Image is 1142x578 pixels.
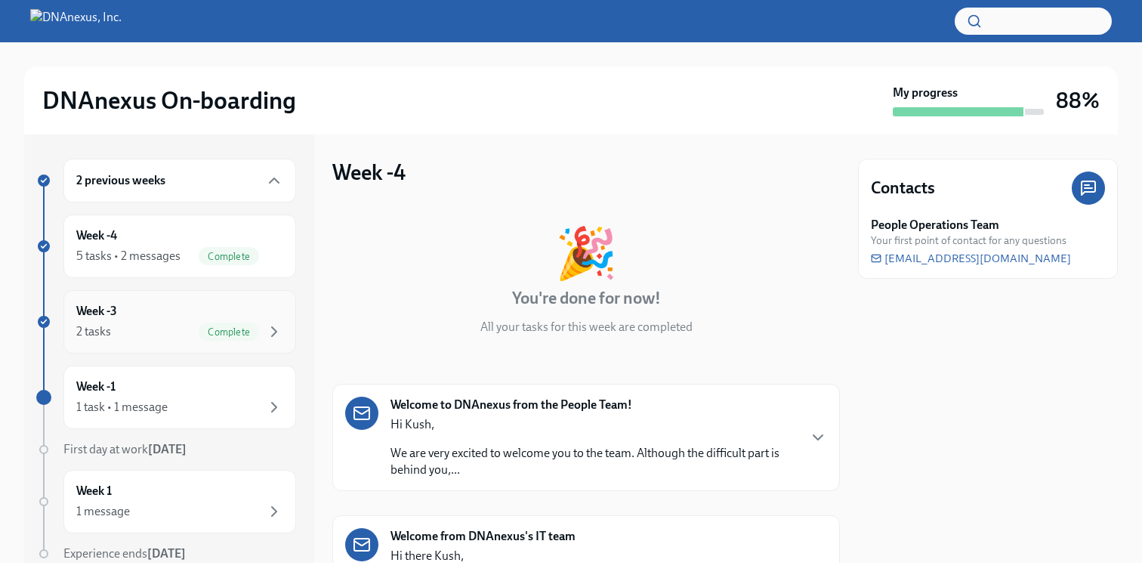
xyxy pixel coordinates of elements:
[332,159,406,186] h3: Week -4
[148,442,187,456] strong: [DATE]
[871,251,1071,266] a: [EMAIL_ADDRESS][DOMAIN_NAME]
[871,217,999,233] strong: People Operations Team
[36,366,296,429] a: Week -11 task • 1 message
[76,379,116,395] h6: Week -1
[63,546,186,561] span: Experience ends
[76,323,111,340] div: 2 tasks
[555,228,617,278] div: 🎉
[147,546,186,561] strong: [DATE]
[390,528,576,545] strong: Welcome from DNAnexus's IT team
[390,416,797,433] p: Hi Kush,
[390,397,632,413] strong: Welcome to DNAnexus from the People Team!
[42,85,296,116] h2: DNAnexus On-boarding
[76,399,168,416] div: 1 task • 1 message
[390,445,797,478] p: We are very excited to welcome you to the team. Although the difficult part is behind you,...
[36,441,296,458] a: First day at work[DATE]
[30,9,122,33] img: DNAnexus, Inc.
[199,326,259,338] span: Complete
[63,159,296,202] div: 2 previous weeks
[76,503,130,520] div: 1 message
[76,483,112,499] h6: Week 1
[512,287,661,310] h4: You're done for now!
[390,548,677,564] p: Hi there Kush,
[1056,87,1100,114] h3: 88%
[76,303,117,320] h6: Week -3
[893,85,958,101] strong: My progress
[36,290,296,354] a: Week -32 tasksComplete
[199,251,259,262] span: Complete
[36,470,296,533] a: Week 11 message
[63,442,187,456] span: First day at work
[871,177,935,199] h4: Contacts
[76,248,181,264] div: 5 tasks • 2 messages
[36,215,296,278] a: Week -45 tasks • 2 messagesComplete
[871,233,1066,248] span: Your first point of contact for any questions
[480,319,693,335] p: All your tasks for this week are completed
[76,172,165,189] h6: 2 previous weeks
[76,227,117,244] h6: Week -4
